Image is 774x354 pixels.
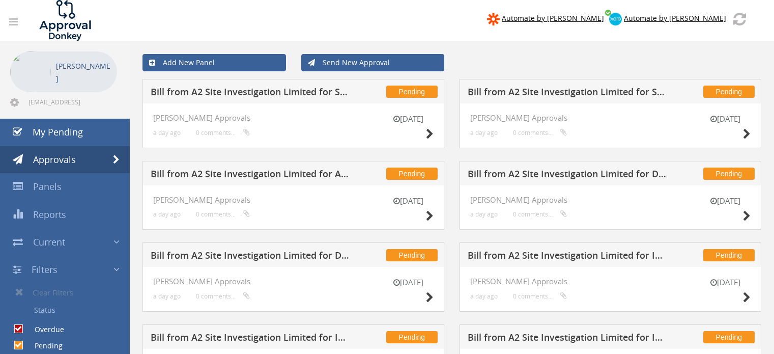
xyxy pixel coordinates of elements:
[56,60,112,85] p: [PERSON_NAME]
[153,114,434,122] h4: [PERSON_NAME] Approvals
[196,292,250,300] small: 0 comments...
[151,333,351,345] h5: Bill from A2 Site Investigation Limited for I2 Analytical Ltd
[609,13,622,25] img: xero-logo.png
[468,87,668,100] h5: Bill from A2 Site Investigation Limited for Sunbelt Rentals
[386,86,438,98] span: Pending
[142,54,286,71] a: Add New Panel
[470,196,751,204] h4: [PERSON_NAME] Approvals
[33,126,83,138] span: My Pending
[24,324,64,335] label: Overdue
[8,283,130,302] a: Clear Filters
[700,114,751,124] small: [DATE]
[470,129,498,137] small: a day ago
[703,168,755,180] span: Pending
[502,13,604,23] span: Automate by [PERSON_NAME]
[383,196,434,206] small: [DATE]
[700,277,751,288] small: [DATE]
[153,292,181,300] small: a day ago
[383,114,434,124] small: [DATE]
[33,180,62,193] span: Panels
[386,331,438,343] span: Pending
[470,210,498,218] small: a day ago
[153,277,434,286] h4: [PERSON_NAME] Approvals
[513,292,567,300] small: 0 comments...
[33,153,76,166] span: Approvals
[8,302,130,319] a: Status
[383,277,434,288] small: [DATE]
[470,277,751,286] h4: [PERSON_NAME] Approvals
[700,196,751,206] small: [DATE]
[151,251,351,263] h5: Bill from A2 Site Investigation Limited for Drilling Supplies
[703,331,755,343] span: Pending
[153,129,181,137] small: a day ago
[513,210,567,218] small: 0 comments...
[703,249,755,261] span: Pending
[196,129,250,137] small: 0 comments...
[151,87,351,100] h5: Bill from A2 Site Investigation Limited for SDA Site Investigation Limited
[470,114,751,122] h4: [PERSON_NAME] Approvals
[513,129,567,137] small: 0 comments...
[151,169,351,182] h5: Bill from A2 Site Investigation Limited for ADS Drilling
[153,196,434,204] h4: [PERSON_NAME] Approvals
[33,208,66,221] span: Reports
[624,13,726,23] span: Automate by [PERSON_NAME]
[468,333,668,345] h5: Bill from A2 Site Investigation Limited for I2 Analytical Ltd
[487,13,500,25] img: zapier-logomark.png
[33,236,65,248] span: Current
[703,86,755,98] span: Pending
[24,341,63,351] label: Pending
[28,98,115,106] span: [EMAIL_ADDRESS][DOMAIN_NAME]
[153,210,181,218] small: a day ago
[386,168,438,180] span: Pending
[301,54,445,71] a: Send New Approval
[32,263,58,276] span: Filters
[733,13,746,25] img: refresh.png
[468,251,668,263] h5: Bill from A2 Site Investigation Limited for I2 Analytical Ltd
[470,292,498,300] small: a day ago
[468,169,668,182] h5: Bill from A2 Site Investigation Limited for Drilling Supplies
[386,249,438,261] span: Pending
[196,210,250,218] small: 0 comments...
